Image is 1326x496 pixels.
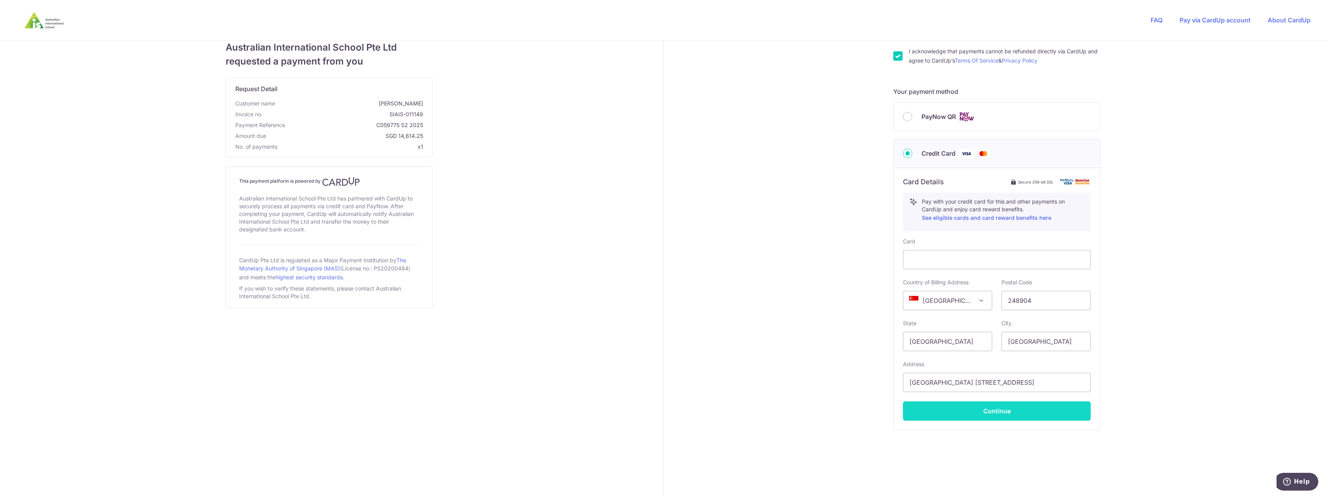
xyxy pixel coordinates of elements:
label: Country of Billing Address [903,279,969,286]
label: City [1001,319,1011,327]
span: Amount due [235,132,266,140]
a: Privacy Policy [1002,57,1037,64]
div: CardUp Pte Ltd is regulated as a Major Payment Institution by (License no.: PS20200484) and meets... [239,254,419,283]
div: PayNow QR Cards logo [903,112,1091,122]
p: Pay with your credit card for this and other payments on CardUp and enjoy card reward benefits. [922,198,1084,223]
label: I acknowledge that payments cannot be refunded directly via CardUp and agree to CardUp’s & [909,47,1100,65]
span: Secure 256-bit SSL [1018,179,1054,185]
span: translation missing: en.payment_reference [235,122,285,128]
span: translation missing: en.request_detail [235,85,277,93]
img: card secure [1060,178,1091,185]
h5: Your payment method [893,87,1100,96]
span: Invoice no. [235,110,263,118]
h4: This payment platform is powered by [239,177,419,186]
a: FAQ [1151,16,1163,24]
span: PayNow QR [921,112,956,121]
div: If you wish to verify these statements, please contact Australian International School Pte Ltd. [239,283,419,302]
h6: Card Details [903,177,944,187]
img: Mastercard [976,149,991,158]
img: Cards logo [959,112,974,122]
iframe: Secure card payment input frame [909,255,1084,264]
span: C059775 S2 2025 [288,121,423,129]
img: CardUp [322,177,360,186]
label: Postal Code [1001,279,1032,286]
button: Continue [903,401,1091,421]
span: Singapore [903,291,992,310]
a: Pay via CardUp account [1180,16,1251,24]
span: [PERSON_NAME] [278,100,423,107]
a: About CardUp [1268,16,1311,24]
span: SIAIS-011149 [266,110,423,118]
label: Address [903,360,924,368]
label: Card [903,238,915,245]
img: Visa [959,149,974,158]
iframe: Opens a widget where you can find more information [1277,473,1318,492]
span: No. of payments [235,143,277,151]
div: Credit Card Visa Mastercard [903,149,1091,158]
span: Customer name [235,100,275,107]
a: See eligible cards and card reward benefits here [922,214,1051,221]
a: highest security standards [275,274,343,280]
span: SGD 14,614.25 [269,132,423,140]
label: State [903,319,916,327]
span: Credit Card [921,149,955,158]
span: requested a payment from you [226,54,433,68]
input: Example 123456 [1001,291,1091,310]
div: Australian International School Pte Ltd has partnered with CardUp to securely process all payment... [239,193,419,235]
span: Australian International School Pte Ltd [226,41,433,54]
span: x1 [418,143,423,150]
a: Terms Of Service [955,57,998,64]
